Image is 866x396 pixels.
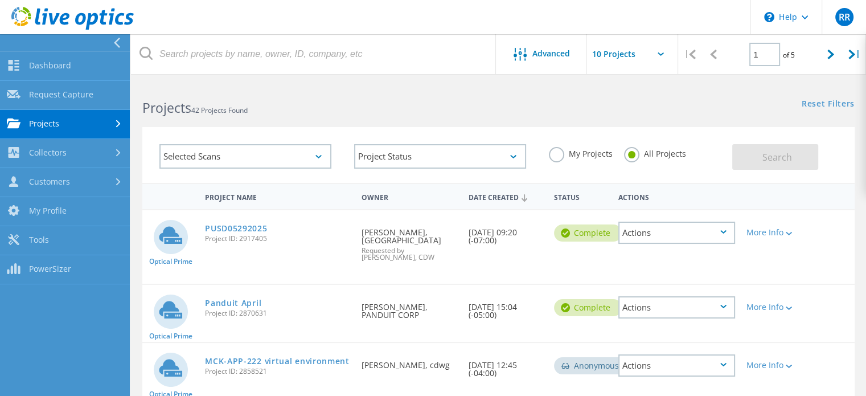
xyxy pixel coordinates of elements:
div: Project Name [199,186,356,207]
div: Project Status [354,144,526,169]
b: Projects [142,99,191,117]
div: More Info [746,228,792,236]
div: Complete [554,224,622,242]
div: [PERSON_NAME], PANDUIT CORP [356,285,463,330]
div: More Info [746,361,792,369]
div: [DATE] 15:04 (-05:00) [463,285,548,330]
div: Actions [613,186,741,207]
div: More Info [746,303,792,311]
div: Date Created [463,186,548,207]
a: PUSD05292025 [205,224,267,232]
span: 42 Projects Found [191,105,248,115]
span: RR [838,13,849,22]
label: All Projects [624,147,686,158]
div: Selected Scans [159,144,331,169]
a: Live Optics Dashboard [11,24,134,32]
div: [PERSON_NAME], [GEOGRAPHIC_DATA] [356,210,463,272]
span: Project ID: 2858521 [205,368,350,375]
div: Actions [618,222,735,244]
span: Optical Prime [149,258,192,265]
div: | [843,34,866,75]
button: Search [732,144,818,170]
span: Search [762,151,792,164]
div: Anonymous [554,357,630,374]
div: [DATE] 09:20 (-07:00) [463,210,548,256]
span: Advanced [532,50,570,58]
svg: \n [764,12,774,22]
span: Optical Prime [149,333,192,340]
a: Panduit April [205,299,261,307]
span: Project ID: 2870631 [205,310,350,317]
input: Search projects by name, owner, ID, company, etc [131,34,496,74]
div: | [678,34,701,75]
a: MCK-APP-222 virtual environment [205,357,350,365]
span: Project ID: 2917405 [205,235,350,242]
div: Status [548,186,613,207]
label: My Projects [549,147,613,158]
div: Owner [356,186,463,207]
div: Actions [618,354,735,377]
span: Requested by [PERSON_NAME], CDW [362,247,457,261]
span: of 5 [783,50,795,60]
div: Complete [554,299,622,316]
div: [PERSON_NAME], cdwg [356,343,463,381]
a: Reset Filters [802,100,855,109]
div: [DATE] 12:45 (-04:00) [463,343,548,389]
div: Actions [618,296,735,319]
